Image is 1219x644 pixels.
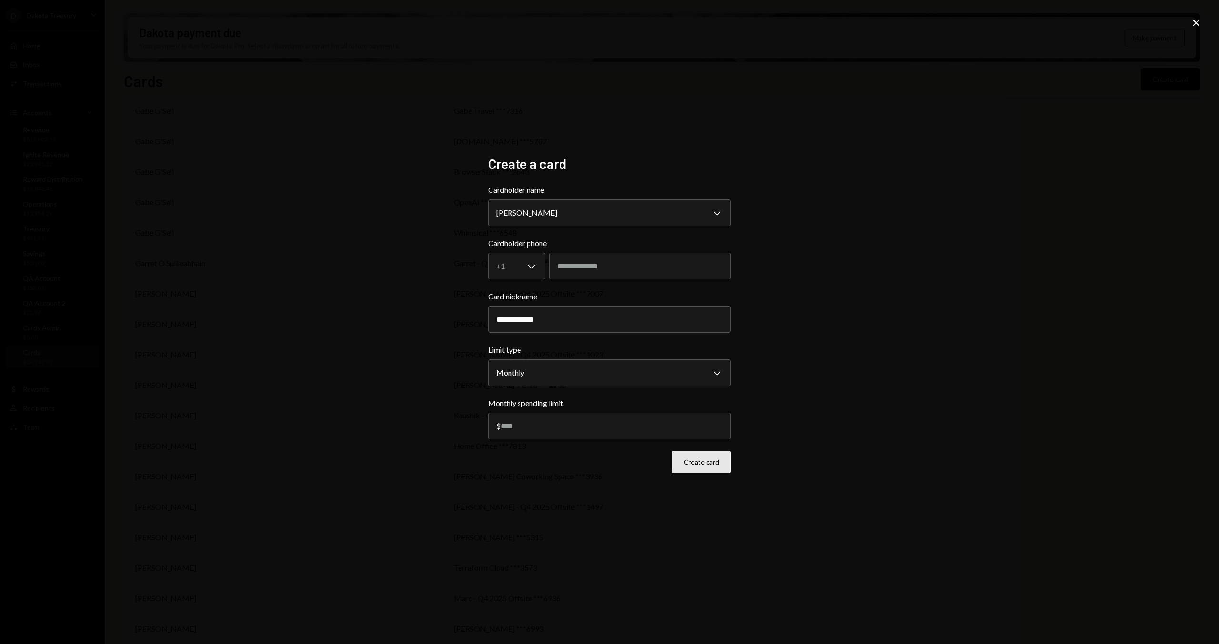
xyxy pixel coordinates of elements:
[488,155,731,173] h2: Create a card
[488,344,731,356] label: Limit type
[488,238,731,249] label: Cardholder phone
[488,199,731,226] button: Cardholder name
[488,184,731,196] label: Cardholder name
[496,421,501,430] div: $
[488,359,731,386] button: Limit type
[488,397,731,409] label: Monthly spending limit
[672,451,731,473] button: Create card
[488,291,731,302] label: Card nickname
